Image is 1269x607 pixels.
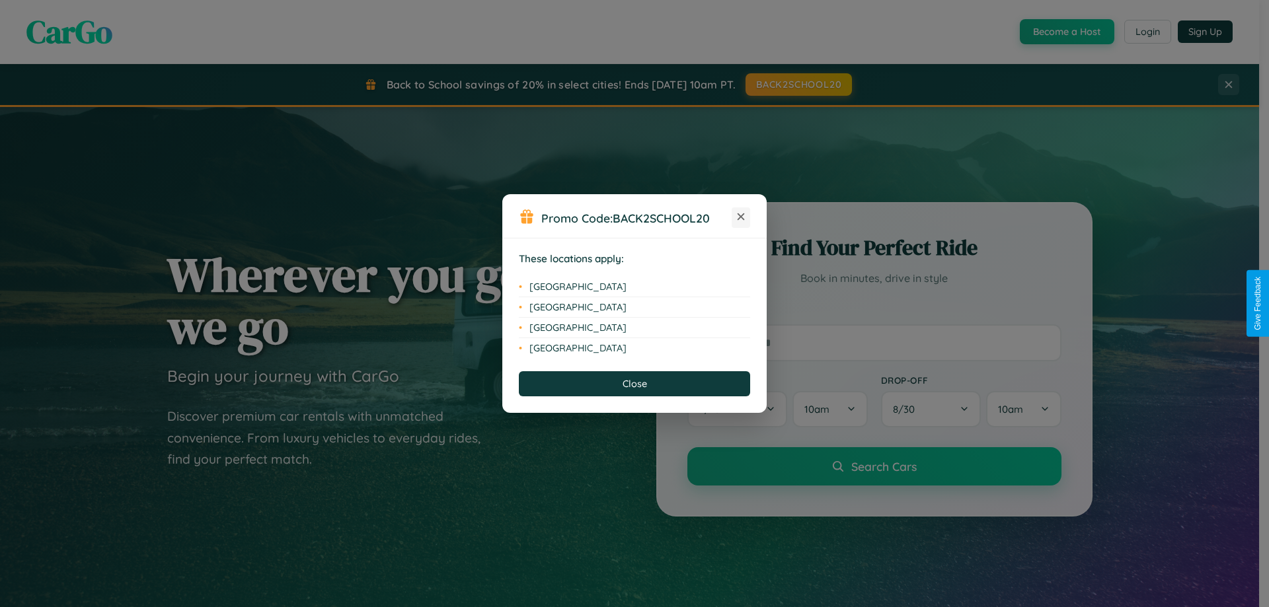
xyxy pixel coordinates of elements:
li: [GEOGRAPHIC_DATA] [519,277,750,297]
b: BACK2SCHOOL20 [613,211,710,225]
li: [GEOGRAPHIC_DATA] [519,318,750,338]
li: [GEOGRAPHIC_DATA] [519,338,750,358]
button: Close [519,371,750,396]
strong: These locations apply: [519,252,624,265]
li: [GEOGRAPHIC_DATA] [519,297,750,318]
h3: Promo Code: [541,211,732,225]
div: Give Feedback [1253,277,1262,330]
